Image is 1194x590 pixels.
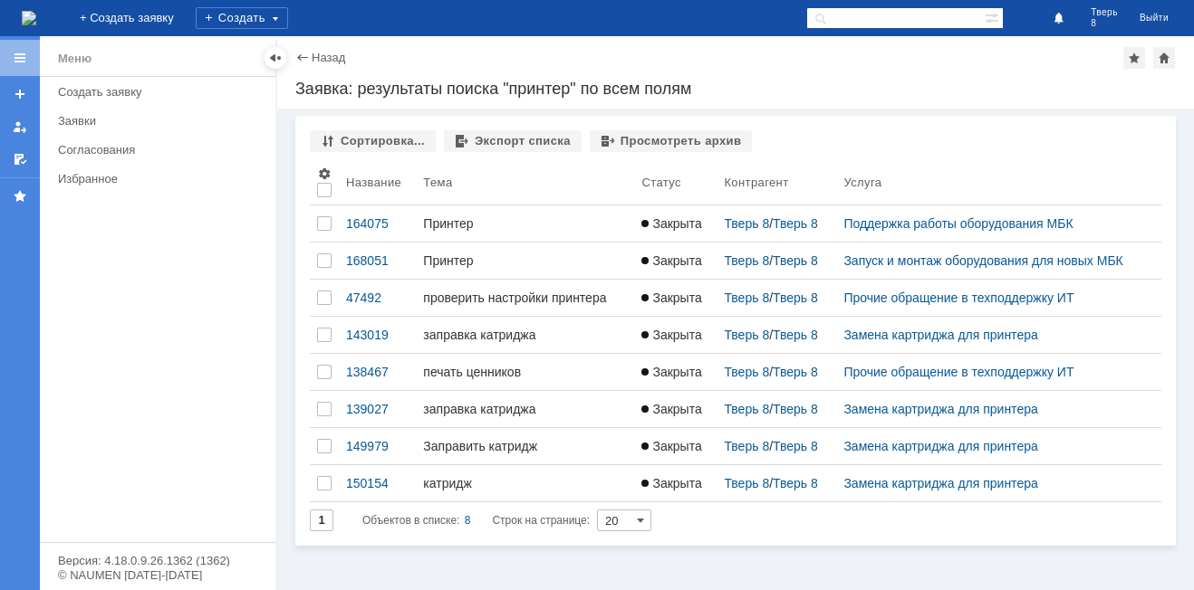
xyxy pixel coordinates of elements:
[362,514,459,527] span: Объектов в списке:
[717,159,836,205] th: Контрагент
[724,476,829,490] div: /
[416,280,634,316] a: проверить настройки принтера
[1091,7,1118,18] span: Тверь
[465,509,471,531] div: 8
[724,365,829,379] div: /
[773,476,818,490] a: Тверь 8
[346,328,409,342] div: 143019
[423,402,627,416] div: заправка катриджа
[295,80,1176,98] div: Заявка: результаты поиска "принтер" по всем полям
[985,8,1003,25] span: Расширенный поиск
[58,569,257,581] div: © NAUMEN [DATE]-[DATE]
[346,290,409,305] div: 47492
[641,176,680,189] div: Статус
[634,317,717,353] a: Закрыта
[423,176,452,189] div: Тема
[773,439,818,453] a: Тверь 8
[634,205,717,242] a: Закрыта
[416,243,634,279] a: Принтер
[416,354,634,390] a: печать ценников
[641,365,701,379] span: Закрыта
[724,328,769,342] a: Тверь 8
[317,167,332,181] span: Настройки
[416,465,634,501] a: катридж
[339,317,416,353] a: 143019
[724,290,769,305] a: Тверь 8
[773,365,818,379] a: Тверь 8
[724,176,788,189] div: Контрагент
[641,328,701,342] span: Закрыта
[339,280,416,316] a: 47492
[641,253,701,268] span: Закрыта
[724,290,829,305] div: /
[339,205,416,242] a: 164075
[634,354,717,390] a: Закрыта
[423,290,627,305] div: проверить настройки принтера
[5,80,34,109] a: Создать заявку
[641,216,701,231] span: Закрыта
[724,402,829,416] div: /
[346,439,409,453] div: 149979
[416,391,634,427] a: заправка катриджа
[339,159,416,205] th: Название
[22,11,36,25] a: Перейти на домашнюю страницу
[724,216,829,231] div: /
[51,136,272,164] a: Согласования
[423,439,627,453] div: Заправить катридж
[843,439,1037,453] a: Замена картриджа для принтера
[634,159,717,205] th: Статус
[843,176,881,189] div: Услуга
[339,465,416,501] a: 150154
[339,391,416,427] a: 139027
[58,172,245,186] div: Избранное
[843,402,1037,416] a: Замена картриджа для принтера
[773,290,818,305] a: Тверь 8
[346,402,409,416] div: 139027
[724,253,829,268] div: /
[843,216,1073,231] a: Поддержка работы оборудования МБК
[634,465,717,501] a: Закрыта
[1123,47,1145,69] div: Добавить в избранное
[423,365,627,379] div: печать ценников
[423,476,627,490] div: катридж
[773,402,818,416] a: Тверь 8
[724,439,769,453] a: Тверь 8
[724,402,769,416] a: Тверь 8
[724,253,769,268] a: Тверь 8
[641,402,701,416] span: Закрыта
[1153,47,1175,69] div: Сделать домашней страницей
[843,328,1037,342] a: Замена картриджа для принтера
[423,253,627,268] div: Принтер
[724,476,769,490] a: Тверь 8
[724,216,769,231] a: Тверь 8
[423,216,627,231] div: Принтер
[416,317,634,353] a: заправка катриджа
[773,253,818,268] a: Тверь 8
[836,159,1161,205] th: Услуга
[339,243,416,279] a: 168051
[724,439,829,453] div: /
[773,328,818,342] a: Тверь 8
[346,216,409,231] div: 164075
[362,509,590,531] i: Строк на странице:
[641,439,701,453] span: Закрыта
[634,280,717,316] a: Закрыта
[58,143,265,157] div: Согласования
[724,365,769,379] a: Тверь 8
[22,11,36,25] img: logo
[1091,18,1118,29] span: 8
[51,78,272,106] a: Создать заявку
[346,365,409,379] div: 138467
[724,328,829,342] div: /
[58,85,265,99] div: Создать заявку
[346,176,401,189] div: Название
[339,428,416,464] a: 149979
[641,476,701,490] span: Закрыта
[416,159,634,205] th: Тема
[641,290,701,305] span: Закрыта
[423,328,627,342] div: заправка катриджа
[58,48,91,70] div: Меню
[634,428,717,464] a: Закрыта
[58,555,257,566] div: Версия: 4.18.0.9.26.1362 (1362)
[196,7,288,29] div: Создать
